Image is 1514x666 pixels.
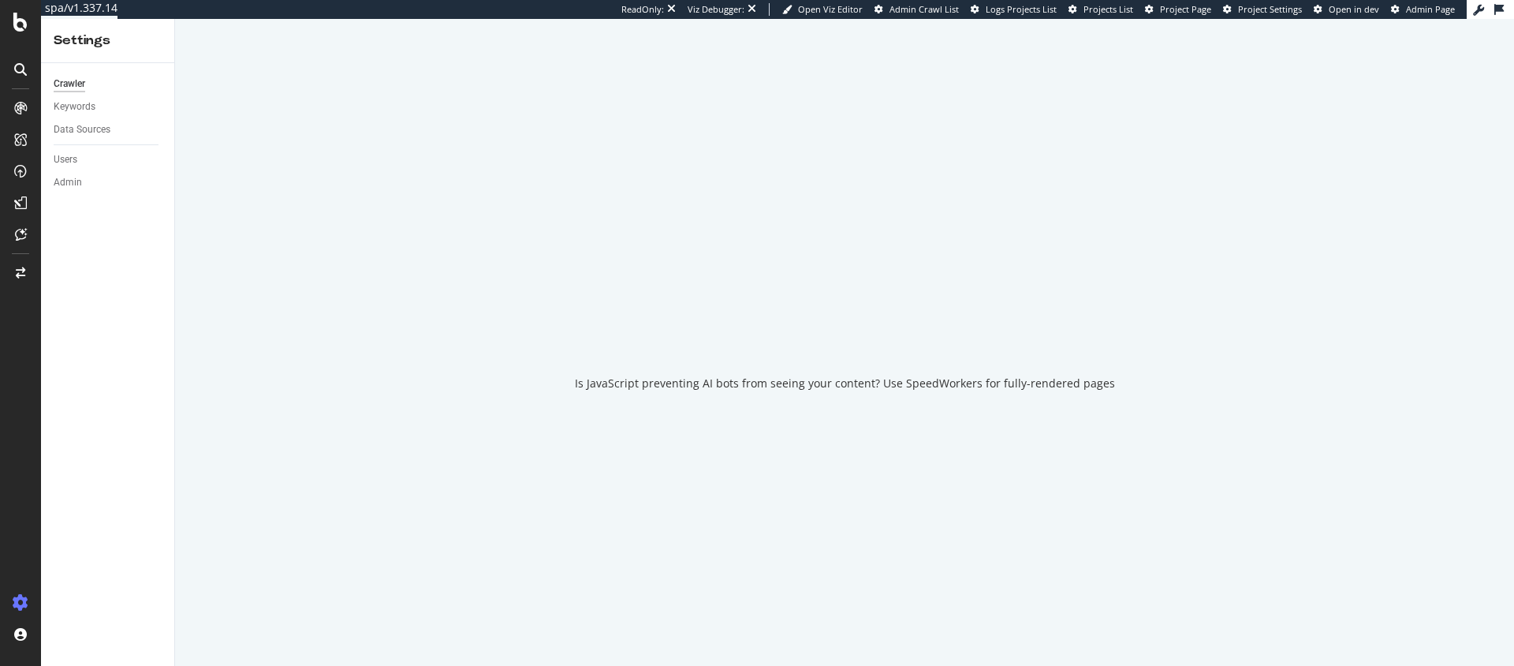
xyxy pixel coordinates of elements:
[1145,3,1211,16] a: Project Page
[889,3,959,15] span: Admin Crawl List
[1068,3,1133,16] a: Projects List
[54,174,82,191] div: Admin
[1160,3,1211,15] span: Project Page
[575,376,1115,391] div: Is JavaScript preventing AI bots from seeing your content? Use SpeedWorkers for fully-rendered pages
[54,99,95,115] div: Keywords
[971,3,1057,16] a: Logs Projects List
[621,3,664,16] div: ReadOnly:
[1238,3,1302,15] span: Project Settings
[986,3,1057,15] span: Logs Projects List
[54,76,85,92] div: Crawler
[54,99,163,115] a: Keywords
[1223,3,1302,16] a: Project Settings
[1391,3,1455,16] a: Admin Page
[788,294,901,350] div: animation
[1314,3,1379,16] a: Open in dev
[54,152,77,168] div: Users
[798,3,863,15] span: Open Viz Editor
[54,152,163,168] a: Users
[54,122,163,138] a: Data Sources
[874,3,959,16] a: Admin Crawl List
[1329,3,1379,15] span: Open in dev
[54,76,163,92] a: Crawler
[54,174,163,191] a: Admin
[54,122,110,138] div: Data Sources
[1406,3,1455,15] span: Admin Page
[688,3,744,16] div: Viz Debugger:
[1083,3,1133,15] span: Projects List
[54,32,162,50] div: Settings
[782,3,863,16] a: Open Viz Editor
